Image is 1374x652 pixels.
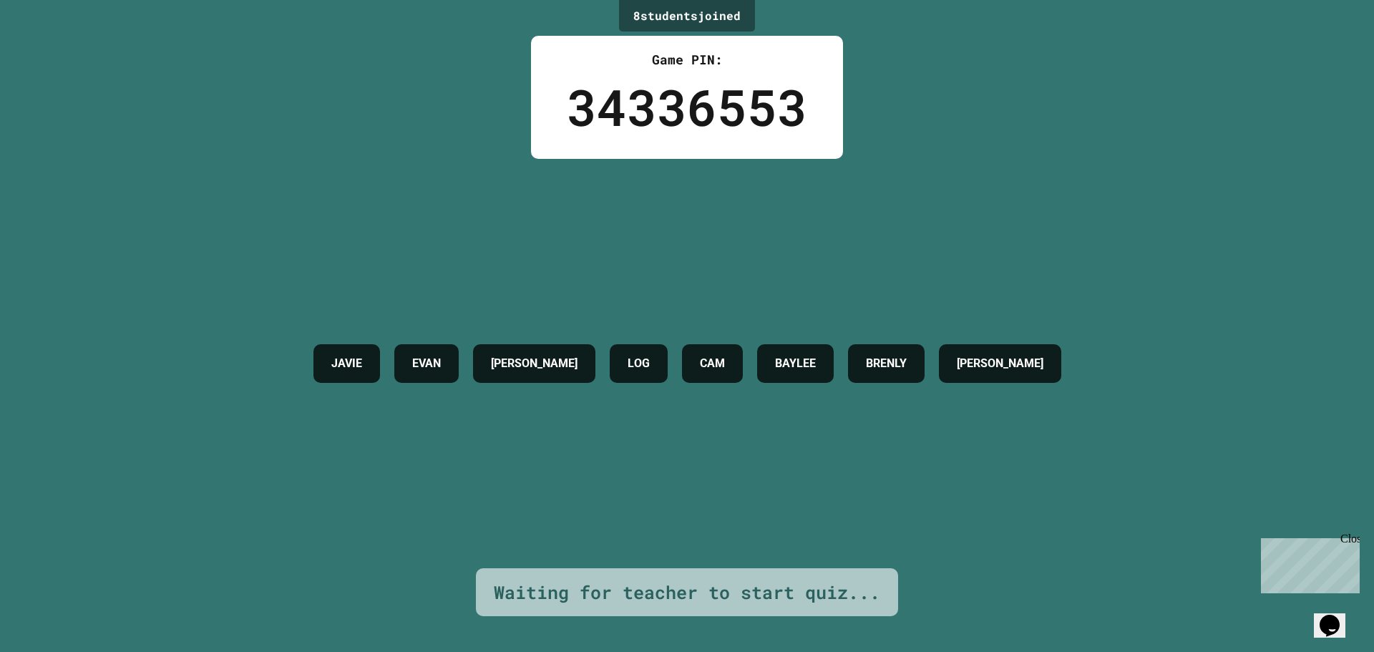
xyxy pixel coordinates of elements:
iframe: chat widget [1314,595,1360,638]
div: Waiting for teacher to start quiz... [494,579,880,606]
h4: JAVIE [331,355,362,372]
iframe: chat widget [1255,532,1360,593]
h4: LOG [628,355,650,372]
h4: EVAN [412,355,441,372]
h4: CAM [700,355,725,372]
div: Game PIN: [567,50,807,69]
h4: [PERSON_NAME] [491,355,578,372]
h4: BAYLEE [775,355,816,372]
div: 34336553 [567,69,807,145]
h4: BRENLY [866,355,907,372]
div: Chat with us now!Close [6,6,99,91]
h4: [PERSON_NAME] [957,355,1043,372]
